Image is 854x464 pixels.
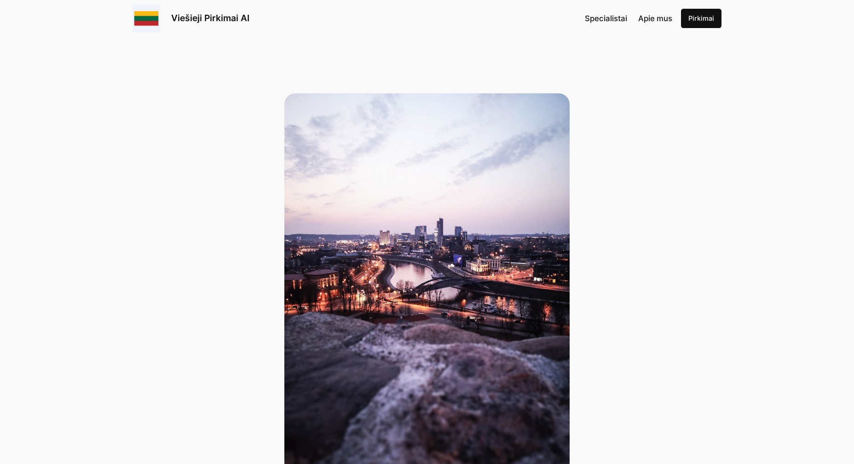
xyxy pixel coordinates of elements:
nav: Navigation [585,12,672,24]
a: Apie mus [638,12,672,24]
span: Apie mus [638,14,672,23]
a: Pirkimai [681,9,721,28]
a: Specialistai [585,12,627,24]
a: Viešieji Pirkimai AI [171,12,249,23]
img: Viešieji pirkimai logo [133,5,160,32]
span: Specialistai [585,14,627,23]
